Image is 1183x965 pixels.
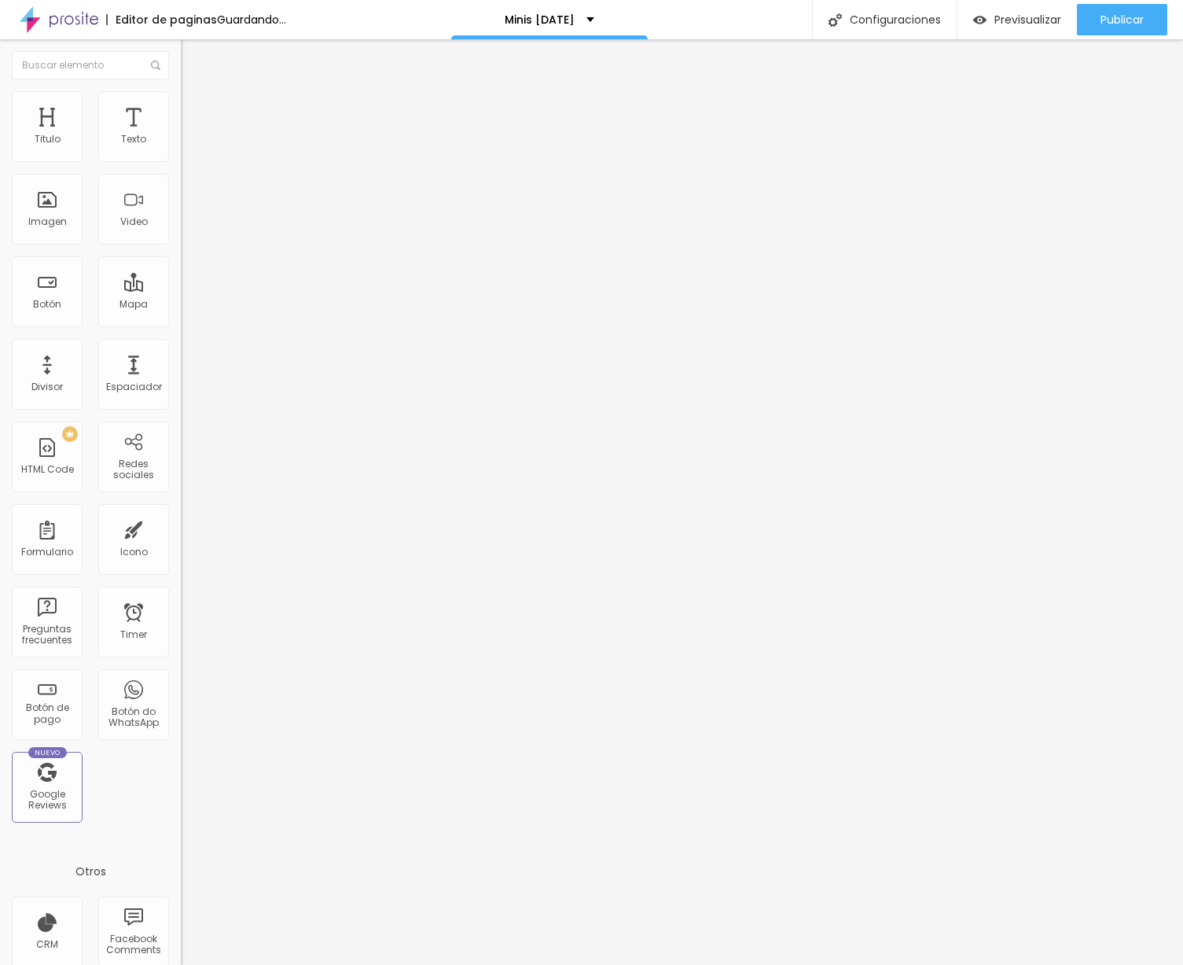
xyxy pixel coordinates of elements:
div: Espaciador [106,381,162,392]
input: Buscar elemento [12,51,169,79]
img: Icone [151,61,160,70]
div: Timer [120,629,147,640]
button: Publicar [1077,4,1167,35]
span: Previsualizar [994,13,1061,26]
div: Google Reviews [16,789,78,812]
div: CRM [36,939,58,950]
div: Texto [121,134,146,145]
div: Botón de pago [16,702,78,725]
div: Mapa [119,299,148,310]
div: Icono [120,547,148,558]
div: Video [120,216,148,227]
img: Icone [828,13,842,27]
div: Preguntas frecuentes [16,624,78,646]
div: Editor de paginas [106,14,217,25]
div: Nuevo [28,747,67,758]
div: HTML Code [21,464,74,475]
div: Imagen [28,216,67,227]
span: Publicar [1100,13,1144,26]
div: Formulario [21,547,73,558]
div: Guardando... [217,14,286,25]
div: Divisor [31,381,63,392]
div: Titulo [35,134,61,145]
div: Botón do WhatsApp [102,706,164,729]
p: Minis [DATE] [505,14,575,25]
iframe: Editor [181,39,1183,965]
img: view-1.svg [973,13,986,27]
div: Redes sociales [102,459,164,481]
button: Previsualizar [957,4,1077,35]
div: Botón [33,299,61,310]
div: Facebook Comments [102,934,164,956]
